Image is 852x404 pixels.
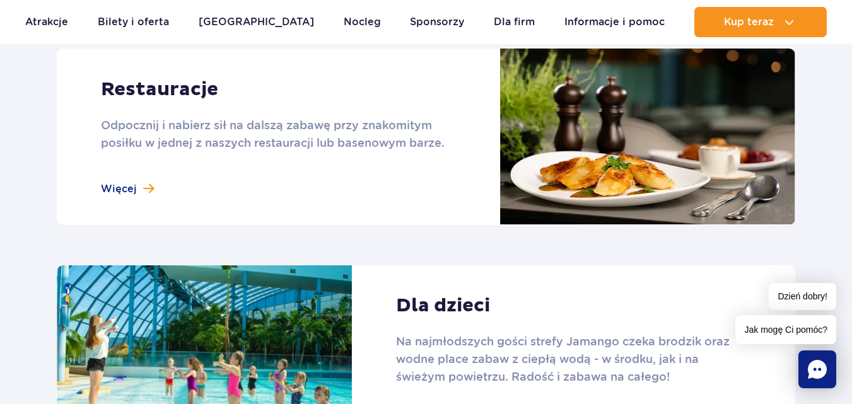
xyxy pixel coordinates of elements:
[735,315,836,344] span: Jak mogę Ci pomóc?
[694,7,827,37] button: Kup teraz
[798,350,836,388] div: Chat
[25,7,68,37] a: Atrakcje
[410,7,464,37] a: Sponsorzy
[724,16,774,28] span: Kup teraz
[564,7,665,37] a: Informacje i pomoc
[494,7,535,37] a: Dla firm
[98,7,169,37] a: Bilety i oferta
[199,7,314,37] a: [GEOGRAPHIC_DATA]
[344,7,381,37] a: Nocleg
[769,283,836,310] span: Dzień dobry!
